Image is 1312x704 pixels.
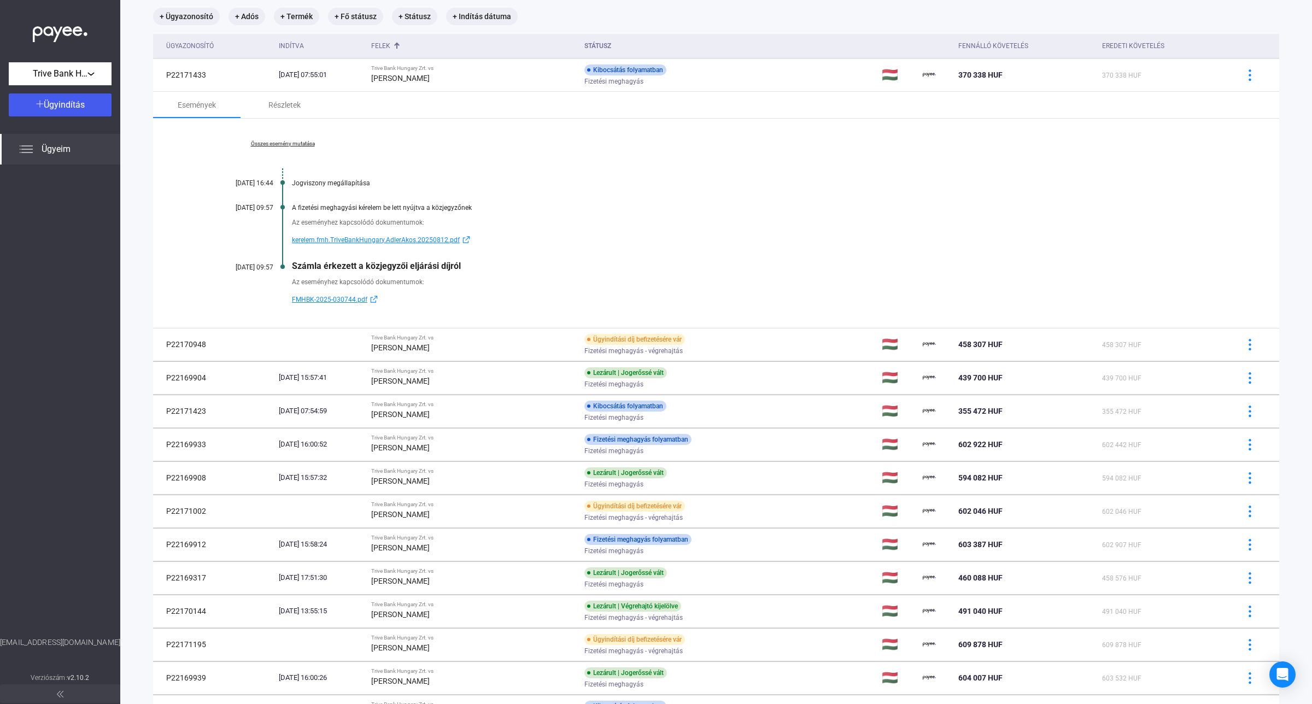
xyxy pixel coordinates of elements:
[371,477,430,485] strong: [PERSON_NAME]
[923,571,936,584] img: payee-logo
[923,68,936,81] img: payee-logo
[208,179,273,187] div: [DATE] 16:44
[1244,639,1256,650] img: more-blue
[279,69,362,80] div: [DATE] 07:55:01
[958,473,1003,482] span: 594 082 HUF
[20,143,33,156] img: list.svg
[1102,541,1141,549] span: 602 907 HUF
[33,20,87,43] img: white-payee-white-dot.svg
[208,204,273,212] div: [DATE] 09:57
[877,495,918,527] td: 🇭🇺
[958,373,1003,382] span: 439 700 HUF
[371,65,576,72] div: Trive Bank Hungary Zrt. vs
[958,607,1003,615] span: 491 040 HUF
[279,439,362,450] div: [DATE] 16:00:52
[584,444,643,457] span: Fizetési meghagyás
[371,601,576,608] div: Trive Bank Hungary Zrt. vs
[958,71,1003,79] span: 370 338 HUF
[877,561,918,594] td: 🇭🇺
[371,610,430,619] strong: [PERSON_NAME]
[1238,400,1261,423] button: more-blue
[958,39,1028,52] div: Fennálló követelés
[229,8,265,25] mat-chip: + Adós
[292,293,1225,306] a: FMHBK-2025-030744.pdfexternal-link-blue
[1244,372,1256,384] img: more-blue
[371,510,430,519] strong: [PERSON_NAME]
[33,67,87,80] span: Trive Bank Hungary Zrt.
[584,434,692,445] div: Fizetési meghagyás folyamatban
[371,635,576,641] div: Trive Bank Hungary Zrt. vs
[877,361,918,394] td: 🇭🇺
[1102,441,1141,449] span: 602 442 HUF
[1238,633,1261,656] button: more-blue
[446,8,518,25] mat-chip: + Indítás dátuma
[1238,333,1261,356] button: more-blue
[67,674,90,682] strong: v2.10.2
[36,100,44,108] img: plus-white.svg
[958,573,1003,582] span: 460 088 HUF
[584,544,643,558] span: Fizetési meghagyás
[1238,666,1261,689] button: more-blue
[1102,39,1164,52] div: Eredeti követelés
[1102,39,1225,52] div: Eredeti követelés
[292,217,1225,228] div: Az eseményhez kapcsolódó dokumentumok:
[1244,539,1256,550] img: more-blue
[153,395,274,427] td: P22171423
[371,643,430,652] strong: [PERSON_NAME]
[371,343,430,352] strong: [PERSON_NAME]
[153,461,274,494] td: P22169908
[923,538,936,551] img: payee-logo
[371,377,430,385] strong: [PERSON_NAME]
[1238,600,1261,623] button: more-blue
[1102,72,1141,79] span: 370 338 HUF
[584,478,643,491] span: Fizetési meghagyás
[57,691,63,697] img: arrow-double-left-grey.svg
[584,578,643,591] span: Fizetési meghagyás
[584,401,666,412] div: Kibocsátás folyamatban
[153,361,274,394] td: P22169904
[279,472,362,483] div: [DATE] 15:57:32
[958,640,1003,649] span: 609 878 HUF
[292,277,1225,288] div: Az eseményhez kapcsolódó dokumentumok:
[877,461,918,494] td: 🇭🇺
[1244,572,1256,584] img: more-blue
[460,236,473,244] img: external-link-blue
[292,233,460,247] span: kerelem.fmh.TriveBankHungary.AdlerAkos.20250812.pdf
[153,328,274,361] td: P22170948
[178,98,216,112] div: Események
[279,672,362,683] div: [DATE] 16:00:26
[279,606,362,617] div: [DATE] 13:55:15
[279,406,362,416] div: [DATE] 07:54:59
[9,62,112,85] button: Trive Bank Hungary Zrt.
[584,411,643,424] span: Fizetési meghagyás
[584,64,666,75] div: Kibocsátás folyamatban
[1244,506,1256,517] img: more-blue
[279,39,362,52] div: Indítva
[1238,566,1261,589] button: more-blue
[584,611,683,624] span: Fizetési meghagyás - végrehajtás
[1102,641,1141,649] span: 609 878 HUF
[958,407,1003,415] span: 355 472 HUF
[153,428,274,461] td: P22169933
[208,140,358,147] a: Összes esemény mutatása
[1244,339,1256,350] img: more-blue
[371,677,430,685] strong: [PERSON_NAME]
[1244,439,1256,450] img: more-blue
[1244,606,1256,617] img: more-blue
[153,58,274,91] td: P22171433
[584,378,643,391] span: Fizetési meghagyás
[923,438,936,451] img: payee-logo
[958,507,1003,515] span: 602 046 HUF
[42,143,71,156] span: Ügyeim
[1102,608,1141,615] span: 491 040 HUF
[877,428,918,461] td: 🇭🇺
[292,179,1225,187] div: Jogviszony megállapítása
[584,334,685,345] div: Ügyindítási díj befizetésére vár
[584,344,683,357] span: Fizetési meghagyás - végrehajtás
[371,535,576,541] div: Trive Bank Hungary Zrt. vs
[584,678,643,691] span: Fizetési meghagyás
[371,468,576,474] div: Trive Bank Hungary Zrt. vs
[279,39,304,52] div: Indítva
[153,661,274,694] td: P22169939
[923,471,936,484] img: payee-logo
